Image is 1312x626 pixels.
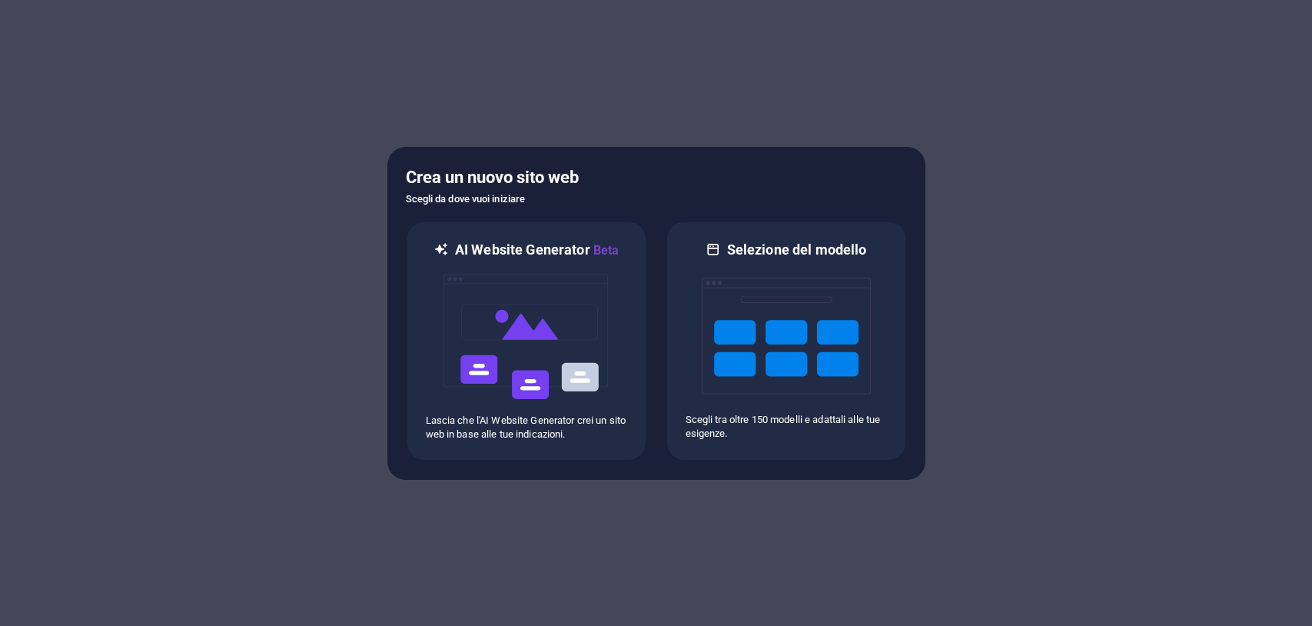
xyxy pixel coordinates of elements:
[686,413,887,441] p: Scegli tra oltre 150 modelli e adattali alle tue esigenze.
[590,243,619,258] span: Beta
[406,165,907,190] h5: Crea un nuovo sito web
[455,241,619,260] h6: AI Website Generator
[406,190,907,208] h6: Scegli da dove vuoi iniziare
[727,241,867,259] h6: Selezione del modello
[666,221,907,461] div: Selezione del modelloScegli tra oltre 150 modelli e adattali alle tue esigenze.
[406,221,647,461] div: AI Website GeneratorBetaaiLascia che l'AI Website Generator crei un sito web in base alle tue ind...
[426,414,627,441] p: Lascia che l'AI Website Generator crei un sito web in base alle tue indicazioni.
[442,260,611,414] img: ai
